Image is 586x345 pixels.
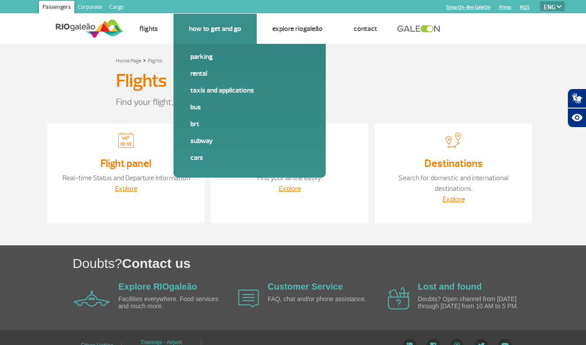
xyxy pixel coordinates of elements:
a: Flight panel [100,157,151,170]
a: Explore RIOgaleão [272,24,323,33]
a: Taxis and applications [190,85,309,95]
a: > [143,55,146,65]
a: Shop On-line GaleOn [446,4,490,10]
h1: Doubts? [73,254,586,272]
a: Press [499,4,511,10]
a: Cargo [106,1,127,15]
a: Bus [190,102,309,112]
a: Rental [190,69,309,78]
a: Cars [190,153,309,163]
a: Home Page [116,58,141,64]
img: airplane icon [74,291,110,306]
span: Contact us [122,256,191,271]
a: RQS [520,4,530,10]
a: Find your airline easily. [257,174,322,182]
a: Passengers [39,1,74,15]
a: Subway [190,136,309,146]
p: Facilities everywhere. Food services and much more. [119,296,220,310]
a: BRT [190,119,309,129]
p: FAQ, chat and/or phone assistance. [268,296,370,302]
img: airplane icon [388,287,409,310]
a: Explore [279,184,301,193]
a: Real-time Status and Departure Information [62,174,190,182]
a: Lost and found [418,282,482,291]
a: Search for domestic and international destinations. [398,174,509,193]
button: Abrir tradutor de língua de sinais. [567,89,586,108]
p: Find your flight, boarding gate and airline. [116,96,470,109]
div: Plugin de acessibilidade da Hand Talk. [567,89,586,128]
h3: Flights [116,70,167,92]
a: Flights [139,24,158,33]
a: Customer Service [268,282,343,291]
a: Contact [354,24,377,33]
a: How to get and go [189,24,241,33]
a: Explore RIOgaleão [119,282,197,291]
a: Destinations [424,157,483,170]
a: Explore [115,184,137,193]
p: Doubts? Open channel from [DATE] through [DATE] from 10 AM to 5 PM. [418,296,520,310]
a: Flights [148,58,162,64]
a: Explore [443,195,465,204]
a: Corporate [74,1,106,15]
button: Abrir recursos assistivos. [567,108,586,128]
img: airplane icon [238,290,259,308]
a: Parking [190,52,309,62]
